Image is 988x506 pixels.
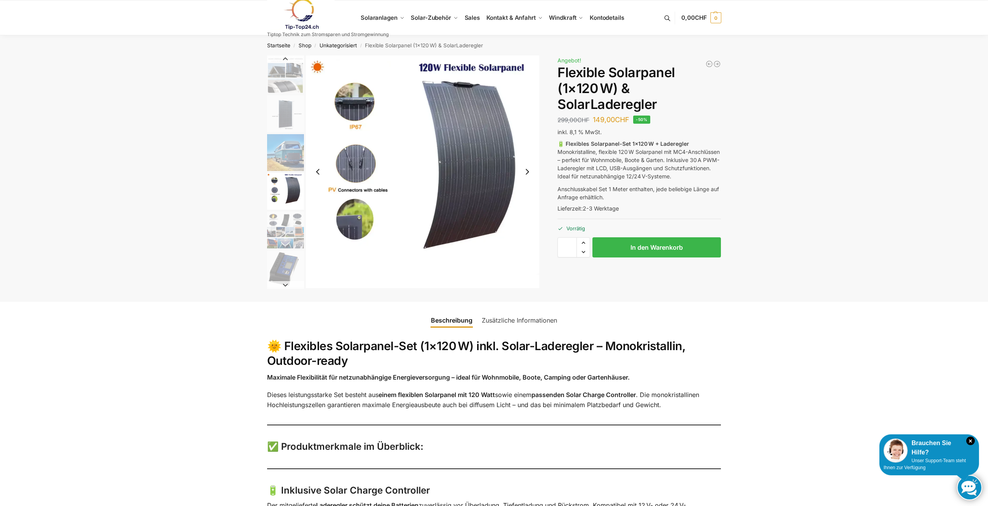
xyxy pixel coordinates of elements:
[884,439,975,457] div: Brauchen Sie Hilfe?
[557,185,721,201] p: Anschlusskabel Set 1 Meter enthalten, jede beliebige Länge auf Anfrage erhältlich.
[319,42,357,48] a: Unkategorisiert
[267,55,304,63] button: Previous slide
[592,237,721,257] button: In den Warenkorb
[557,129,602,135] span: inkl. 8,1 % MwSt.
[577,238,590,248] span: Increase quantity
[556,262,722,284] iframe: Sicherer Rahmen für schnelle Bezahlvorgänge
[265,94,304,133] li: 2 / 9
[681,6,721,29] a: 0,00CHF 0
[265,172,304,211] li: 4 / 9
[486,14,536,21] span: Kontakt & Anfahrt
[519,164,535,180] button: Next slide
[267,390,721,410] p: Dieses leistungsstarke Set besteht aus sowie einem . Die monokristallinen Hochleistungszellen gar...
[379,391,495,399] strong: einem flexiblen Solarpanel mit 120 Watt
[884,458,966,470] span: Unser Support-Team steht Ihnen zur Verfügung
[265,133,304,172] li: 3 / 9
[557,65,721,112] h1: Flexible Solarpanel (1×120 W) & SolarLaderegler
[267,281,304,289] button: Next slide
[577,247,590,257] span: Reduce quantity
[705,60,713,68] a: Balkonkraftwerk 890/600 Watt bificial Glas/Glas
[681,14,707,21] span: 0,00
[267,42,290,48] a: Startseite
[583,205,619,212] span: 2-3 Werktage
[267,55,304,93] img: Flexible Solar Module
[461,0,483,35] a: Sales
[267,32,389,37] p: Tiptop Technik zum Stromsparen und Stromgewinnung
[299,42,311,48] a: Shop
[695,14,707,21] span: CHF
[884,439,908,463] img: Customer service
[306,55,540,288] img: s-l1600 (4)
[265,249,304,288] li: 6 / 9
[587,0,627,35] a: Kontodetails
[557,116,589,124] bdi: 299,00
[311,43,319,49] span: /
[557,237,577,257] input: Produktmenge
[426,311,477,330] a: Beschreibung
[290,43,299,49] span: /
[557,57,581,64] span: Angebot!
[633,116,650,124] span: -50%
[267,250,304,287] img: Laderegeler
[577,116,589,124] span: CHF
[267,484,721,497] h3: 🔋 Inklusive Solar Charge Controller
[267,373,630,381] strong: Maximale Flexibilität für netzunabhängige Energieversorgung – ideal für Wohnmobile, Boote, Campin...
[590,14,624,21] span: Kontodetails
[267,95,304,132] img: Flexibles Solarmodul 120 watt
[253,35,735,55] nav: Breadcrumb
[310,164,326,180] button: Previous slide
[408,0,461,35] a: Solar-Zubehör
[557,205,619,212] span: Lieferzeit:
[265,55,304,94] li: 1 / 9
[557,219,721,232] p: Vorrätig
[557,140,689,147] strong: 🔋 Flexibles Solarpanel-Set 1×120 W + Laderegler
[483,0,546,35] a: Kontakt & Anfahrt
[713,60,721,68] a: Balkonkraftwerk 1780 Watt mit 4 KWh Zendure Batteriespeicher Notstrom fähig
[593,116,629,124] bdi: 149,00
[267,212,304,249] img: Flexibel in allen Bereichen
[265,211,304,249] li: 5 / 9
[531,391,636,399] strong: passenden Solar Charge Controller
[549,14,576,21] span: Windkraft
[546,0,587,35] a: Windkraft
[265,288,304,327] li: 7 / 9
[267,339,721,368] h2: 🌞 Flexibles Solarpanel-Set (1×120 W) inkl. Solar-Laderegler – Monokristallin, Outdoor-ready
[267,134,304,171] img: Flexibel unendlich viele Einsatzmöglichkeiten
[411,14,451,21] span: Solar-Zubehör
[557,140,721,180] p: Monokristalline, flexible 120 W Solarpanel mit MC4-Anschlüssen – perfekt für Wohnmobile, Boote & ...
[361,14,398,21] span: Solaranlagen
[267,440,721,454] h3: ✅ Produktmerkmale im Überblick:
[477,311,562,330] a: Zusätzliche Informationen
[357,43,365,49] span: /
[306,55,540,288] li: 4 / 9
[710,12,721,23] span: 0
[465,14,480,21] span: Sales
[966,437,975,445] i: Schließen
[615,116,629,124] span: CHF
[267,173,304,210] img: s-l1600 (4)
